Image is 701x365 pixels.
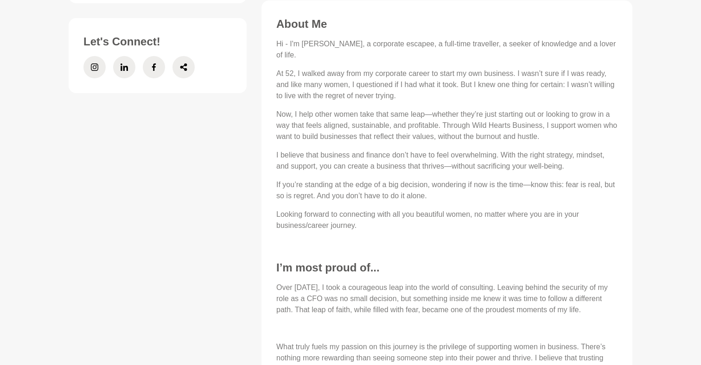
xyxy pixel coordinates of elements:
[276,150,618,172] p: I believe that business and finance don’t have to feel overwhelming. With the right strategy, min...
[276,261,618,275] h3: I’m most proud of...
[113,56,135,78] a: LinkedIn
[276,209,618,242] p: Looking forward to connecting with all you beautiful women, no matter where you are in your busin...
[276,282,618,315] p: Over [DATE], I took a courageous leap into the world of consulting. Leaving behind the security o...
[276,179,618,201] p: If you’re standing at the edge of a big decision, wondering if now is the time—know this: fear is...
[83,56,106,78] a: Instagram
[276,17,618,31] h3: About Me
[276,38,618,61] p: Hi - I'm [PERSON_NAME], a corporate escapee, a full-time traveller, a seeker of knowledge and a l...
[143,56,165,78] a: Facebook
[276,68,618,101] p: At 52, I walked away from my corporate career to start my own business. I wasn’t sure if I was re...
[172,56,195,78] a: Share
[83,35,232,49] h3: Let's Connect!
[276,109,618,142] p: Now, I help other women take that same leap—whether they’re just starting out or looking to grow ...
